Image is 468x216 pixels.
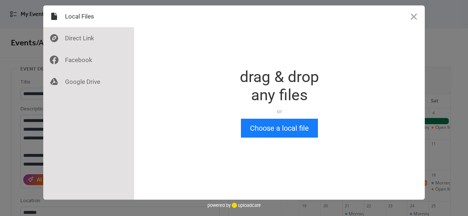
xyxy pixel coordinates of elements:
a: uploadcare [231,203,261,208]
div: Facebook [43,49,134,71]
button: Choose a local file [241,119,318,138]
div: powered by [207,200,261,211]
div: Local Files [43,5,134,27]
div: Direct Link [43,27,134,49]
div: or [240,108,319,115]
div: drag & drop any files [240,68,319,104]
div: Google Drive [43,71,134,93]
button: Close [403,5,425,27]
